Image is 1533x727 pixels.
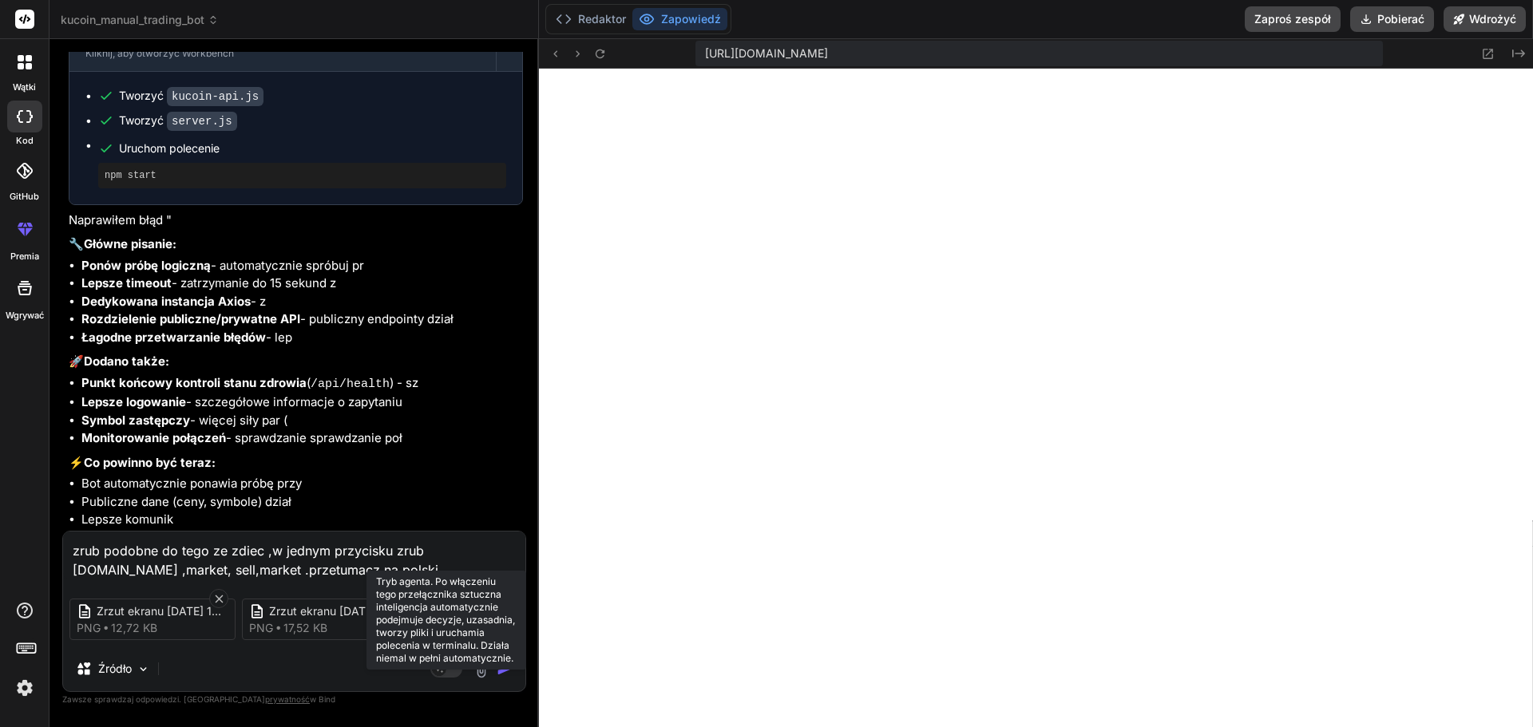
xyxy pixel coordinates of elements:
font: Naprawiłem błąd " [69,212,172,227]
font: - publiczny endpointy dział [300,311,454,326]
font: - szczegółowe informacje o zapytaniu [186,394,402,409]
font: 17,52 KB [283,621,327,634]
font: Monitorowanie połączeń [81,430,226,445]
img: Wybierz modele [137,662,150,676]
button: Zaproś zespół [1245,6,1341,32]
font: Lepsze logowanie [81,394,186,409]
font: Wdrożyć [1469,12,1516,26]
iframe: Zapowiedź [539,69,1533,727]
font: ( [307,375,311,390]
font: - zatrzymanie do 15 sekund z [172,275,336,290]
font: Symbol zastępczy [81,413,190,428]
code: kucoin-api.js [167,87,263,106]
font: Pobierać [1377,12,1424,26]
font: wątki [13,81,36,93]
button: Pobierać [1350,6,1434,32]
font: Redaktor [578,12,626,26]
font: - lep [266,330,292,345]
font: Źródło [98,662,132,675]
font: png [249,621,273,634]
font: Kliknij, aby otworzyć Workbench [85,47,234,59]
font: Dodano także: [84,354,169,369]
font: Ponów próbę logiczną [81,258,211,273]
button: Wdrożyć [1444,6,1526,32]
font: prywatność [265,694,310,704]
code: server.js [167,112,237,131]
font: - więcej siły par ( [190,413,287,428]
font: Punkt końcowy kontroli stanu zdrowia [81,375,307,390]
code: /api/health [311,377,390,391]
font: Główne pisanie: [84,236,176,251]
font: kucoin_manual_trading_bot [61,13,204,26]
button: Redaktor [549,8,632,30]
font: Tworzyć [119,113,164,127]
textarea: zrub podobne do tego ze zdiec ,w jednym przycisku zrub [DOMAIN_NAME] ,market, sell,market .przetu... [63,531,525,579]
font: Publiczne dane (ceny, symbole) dział [81,494,291,509]
font: w Bind [310,694,335,704]
button: Tryb agenta. Po włączeniu tego przełącznika sztuczna inteligencja automatycznie podejmuje decyzje... [427,659,465,678]
font: Automatyczny prz [81,530,184,545]
font: Lepsze komunik [81,512,173,527]
font: [URL][DOMAIN_NAME] [705,46,828,60]
font: 🚀 [69,354,84,369]
button: Zapowiedź [632,8,727,30]
font: Zaproś zespół [1254,12,1331,26]
font: Dedykowana instancja Axios [81,294,251,309]
font: 12,72 KB [111,621,157,634]
img: załącznik [472,660,490,678]
font: kod [16,135,34,146]
font: Bot automatycznie ponawia próbę przy [81,476,302,491]
font: 🔧 [69,236,84,251]
font: GitHub [10,191,39,202]
img: ustawienia [11,674,38,701]
font: ⚡ [69,455,84,470]
font: Co powinno być teraz: [84,455,216,470]
font: - automatycznie spróbuj pr [211,258,364,273]
font: Zawsze sprawdzaj odpowiedzi. [GEOGRAPHIC_DATA] [62,694,265,704]
font: premia [10,251,39,262]
font: - z [251,294,266,309]
font: - sprawdzanie sprawdzanie poł [226,430,402,445]
font: Wgrywać [6,310,44,321]
font: Zrzut ekranu [DATE] 120321 [97,604,245,618]
font: Zrzut ekranu [DATE] 120509 [269,604,419,618]
font: Zapowiedź [661,12,721,26]
font: png [77,621,101,634]
font: Uruchom polecenie [119,141,220,155]
font: Lepsze timeout [81,275,172,290]
img: ikona [497,661,513,677]
font: ) - sz [390,375,418,390]
font: Łagodne przetwarzanie błędów [81,330,266,345]
font: Rozdzielenie publiczne/prywatne API [81,311,300,326]
font: npm start [105,170,156,181]
font: Tworzyć [119,89,164,102]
